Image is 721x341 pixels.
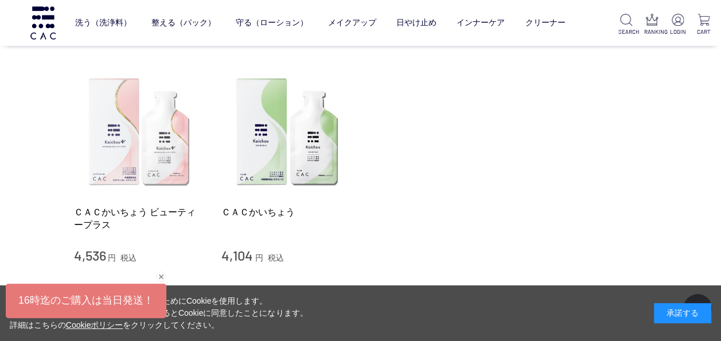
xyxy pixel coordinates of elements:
[669,14,686,36] a: LOGIN
[328,9,376,37] a: メイクアップ
[66,320,123,330] a: Cookieポリシー
[695,28,712,36] p: CART
[396,9,437,37] a: 日やけ止め
[120,253,137,262] span: 税込
[457,9,505,37] a: インナーケア
[669,28,686,36] p: LOGIN
[525,9,565,37] a: クリーナー
[74,206,205,231] a: ＣＡＣかいちょう ビューティープラス
[221,247,253,263] span: 4,104
[255,253,263,262] span: 円
[654,303,711,323] div: 承諾する
[29,6,57,39] img: logo
[221,206,352,218] a: ＣＡＣかいちょう
[618,28,635,36] p: SEARCH
[151,9,216,37] a: 整える（パック）
[268,253,284,262] span: 税込
[644,28,660,36] p: RANKING
[221,67,352,197] img: ＣＡＣかいちょう
[74,247,106,263] span: 4,536
[644,14,660,36] a: RANKING
[75,9,131,37] a: 洗う（洗浄料）
[74,67,205,197] img: ＣＡＣかいちょう ビューティープラス
[695,14,712,36] a: CART
[236,9,308,37] a: 守る（ローション）
[618,14,635,36] a: SEARCH
[108,253,116,262] span: 円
